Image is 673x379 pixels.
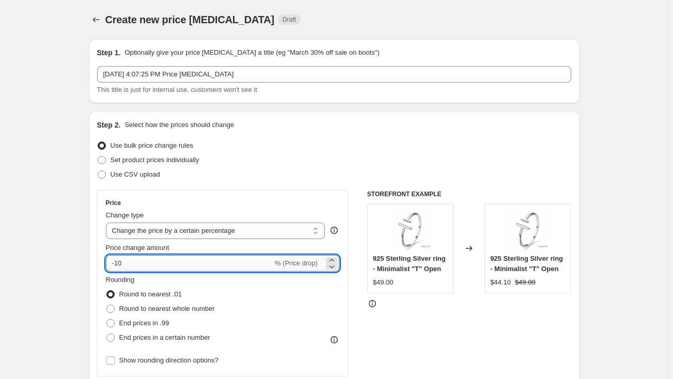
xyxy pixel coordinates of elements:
[515,277,536,288] strike: $49.00
[111,156,199,164] span: Set product prices individually
[97,48,121,58] h2: Step 1.
[97,66,571,83] input: 30% off holiday sale
[106,255,273,272] input: -15
[119,290,182,298] span: Round to nearest .01
[119,305,215,312] span: Round to nearest whole number
[106,199,121,207] h3: Price
[119,319,169,327] span: End prices in .99
[367,190,571,198] h6: STOREFRONT EXAMPLE
[373,277,394,288] div: $49.00
[275,259,318,267] span: % (Price drop)
[490,277,511,288] div: $44.10
[111,170,160,178] span: Use CSV upload
[97,86,257,93] span: This title is just for internal use, customers won't see it
[124,48,379,58] p: Optionally give your price [MEDICAL_DATA] a title (eg "March 30% off sale on boots")
[111,141,193,149] span: Use bulk price change rules
[507,209,549,250] img: 43_251141e5-fb91-4f20-adae-6fe1fef2d657_80x.png
[373,255,446,273] span: 925 Sterling Silver ring - Minimalist "T" Open
[97,120,121,130] h2: Step 2.
[105,14,275,25] span: Create new price [MEDICAL_DATA]
[124,120,234,130] p: Select how the prices should change
[490,255,563,273] span: 925 Sterling Silver ring - Minimalist "T" Open
[329,225,339,235] div: help
[119,334,210,341] span: End prices in a certain number
[106,244,169,251] span: Price change amount
[106,211,144,219] span: Change type
[283,15,296,24] span: Draft
[389,209,431,250] img: 43_251141e5-fb91-4f20-adae-6fe1fef2d657_80x.png
[119,356,218,364] span: Show rounding direction options?
[89,12,103,27] button: Price change jobs
[106,276,135,283] span: Rounding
